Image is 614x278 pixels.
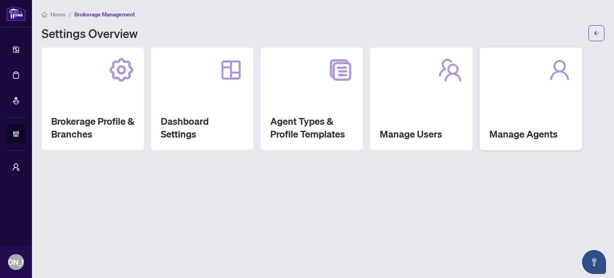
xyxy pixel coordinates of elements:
h2: Agent Types & Profile Templates [270,115,353,140]
span: home [42,12,47,17]
span: arrow-left [594,30,599,36]
h2: Dashboard Settings [161,115,244,140]
h2: Manage Agents [489,128,572,140]
h2: Brokerage Profile & Branches [51,115,134,140]
span: Home [50,11,66,18]
span: user-switch [12,163,20,171]
h1: Settings Overview [42,27,138,40]
button: Open asap [582,250,606,274]
li: / [69,10,71,19]
h2: Manage Users [380,128,463,140]
span: Brokerage Management [74,11,135,18]
img: logo [6,6,26,21]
